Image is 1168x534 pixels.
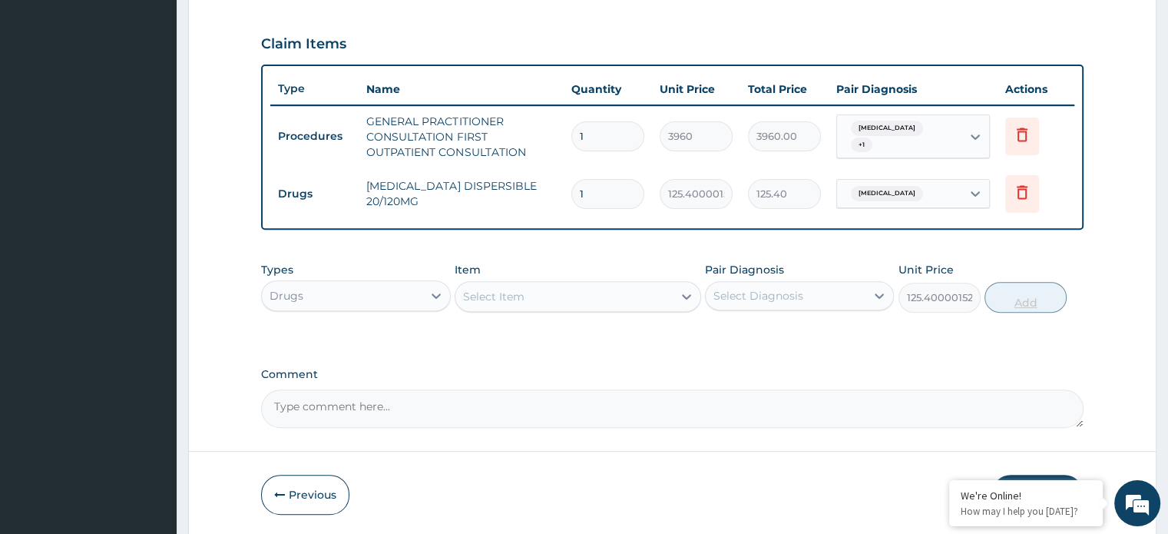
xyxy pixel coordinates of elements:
th: Type [270,75,359,103]
th: Pair Diagnosis [829,74,998,104]
label: Item [455,262,481,277]
label: Comment [261,368,1083,381]
div: Chat with us now [80,86,258,106]
div: Select Item [463,289,524,304]
th: Actions [998,74,1074,104]
button: Previous [261,475,349,515]
span: + 1 [851,138,872,153]
button: Add [984,282,1067,313]
div: Minimize live chat window [252,8,289,45]
label: Pair Diagnosis [705,262,784,277]
th: Total Price [740,74,829,104]
td: Procedures [270,122,359,151]
div: Select Diagnosis [713,288,803,303]
button: Submit [991,475,1084,515]
textarea: Type your message and hit 'Enter' [8,364,293,418]
span: [MEDICAL_DATA] [851,186,923,201]
h3: Claim Items [261,36,346,53]
label: Unit Price [898,262,954,277]
span: We're online! [89,166,212,321]
td: GENERAL PRACTITIONER CONSULTATION FIRST OUTPATIENT CONSULTATION [359,106,563,167]
p: How may I help you today? [961,505,1091,518]
td: [MEDICAL_DATA] DISPERSIBLE 20/120MG [359,171,563,217]
td: Drugs [270,180,359,208]
th: Unit Price [652,74,740,104]
div: Drugs [270,288,303,303]
span: [MEDICAL_DATA] [851,121,923,136]
label: Types [261,264,293,277]
div: We're Online! [961,489,1091,502]
img: d_794563401_company_1708531726252_794563401 [28,77,62,115]
th: Quantity [564,74,652,104]
th: Name [359,74,563,104]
